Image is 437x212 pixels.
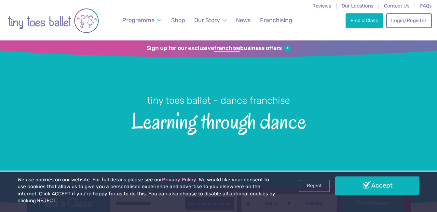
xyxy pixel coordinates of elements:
a: Accept [335,176,419,195]
a: Privacy Policy [162,177,196,183]
a: Reject [299,180,330,192]
a: FAQs [420,3,432,9]
a: Franchising [257,13,295,28]
a: Reviews [312,3,331,9]
a: Login/Register [386,13,432,28]
span: News [236,17,251,23]
span: Franchising [260,17,292,23]
a: Shop [168,13,188,28]
a: News [233,13,253,28]
img: tiny toes ballet [8,4,99,37]
a: Programme [119,13,164,28]
a: Find a Class [346,13,383,28]
span: Learning through dance [11,107,426,133]
a: Sign up for our exclusivefranchisebusiness offers [146,45,291,52]
span: Our Story [194,17,220,23]
span: Shop [171,17,185,23]
a: Our Story [191,13,230,28]
small: tiny toes ballet - dance franchise [147,95,290,106]
a: Our Locations [342,3,374,9]
strong: franchise [214,45,240,52]
span: Programme [122,17,155,23]
p: We use cookies on our website. For full details please see our . We would like your consent to us... [18,176,279,204]
a: Contact Us [384,3,410,9]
